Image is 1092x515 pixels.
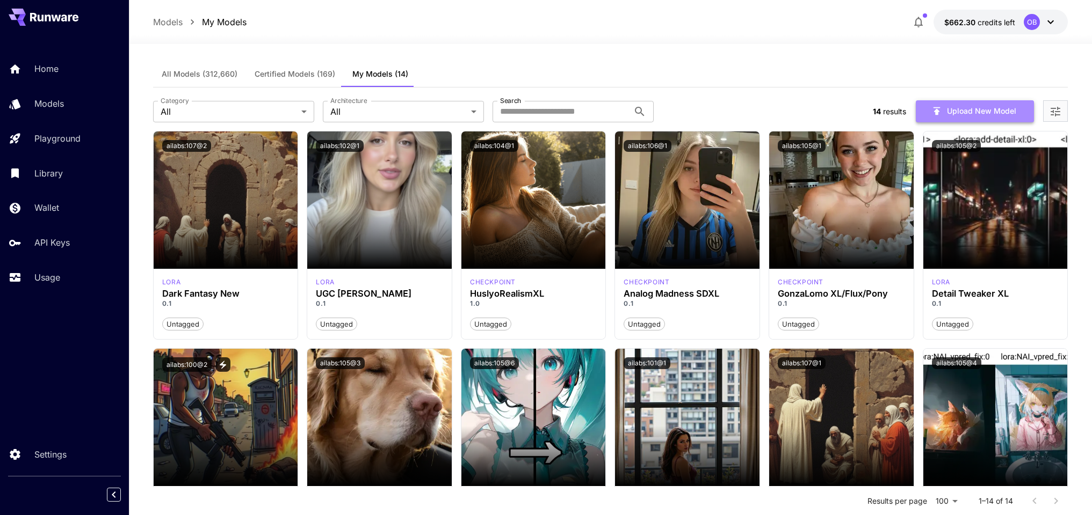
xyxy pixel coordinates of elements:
div: SDXL 1.0 [932,277,950,287]
button: ailabs:105@2 [932,140,981,152]
p: Usage [34,271,60,284]
span: Certified Models (169) [255,69,335,79]
h3: HuslyoRealismXL [470,289,597,299]
p: 0.1 [624,299,751,308]
span: $662.30 [944,18,978,27]
h3: GonzaLomo XL/Flux/Pony [778,289,905,299]
p: 1–14 of 14 [979,496,1013,506]
p: Wallet [34,201,59,214]
h3: Detail Tweaker XL [932,289,1059,299]
button: ailabs:105@1 [778,140,826,152]
span: Untagged [624,319,664,330]
p: lora [316,277,334,287]
div: Collapse sidebar [115,485,129,504]
div: FLUX.1 D [162,277,180,287]
button: Untagged [932,317,973,331]
div: SDXL 1.0 [778,277,823,287]
span: 14 [873,107,881,116]
p: lora [932,277,950,287]
h3: Analog Madness SDXL [624,289,751,299]
nav: breadcrumb [153,16,247,28]
button: Untagged [624,317,665,331]
button: ailabs:104@1 [470,140,518,152]
label: Category [161,96,189,105]
span: Untagged [163,319,203,330]
div: UGC LoRa [316,289,443,299]
h3: UGC [PERSON_NAME] [316,289,443,299]
div: FLUX.1 D [316,277,334,287]
span: All Models (312,660) [162,69,237,79]
p: Home [34,62,59,75]
a: My Models [202,16,247,28]
p: 0.1 [316,299,443,308]
p: lora [162,277,180,287]
button: ailabs:102@1 [316,140,364,152]
button: View trigger words [216,357,230,372]
p: Library [34,167,63,180]
span: results [883,107,906,116]
label: Architecture [330,96,367,105]
div: $662.29568 [944,17,1015,28]
p: checkpoint [470,277,516,287]
div: OB [1024,14,1040,30]
p: Settings [34,448,67,461]
p: checkpoint [624,277,669,287]
span: All [161,105,297,118]
span: Untagged [316,319,357,330]
div: SDXL 1.0 [624,277,669,287]
button: ailabs:107@1 [778,357,826,369]
p: Playground [34,132,81,145]
p: checkpoint [778,277,823,287]
button: ailabs:101@1 [624,357,670,369]
button: ailabs:107@2 [162,140,211,152]
button: Collapse sidebar [107,488,121,502]
button: Untagged [316,317,357,331]
button: $662.29568OB [934,10,1068,34]
button: Untagged [778,317,819,331]
button: Upload New Model [916,100,1034,122]
div: 100 [931,493,961,509]
button: ailabs:105@3 [316,357,365,369]
button: ailabs:100@2 [162,357,212,372]
p: 0.1 [162,299,290,308]
button: ailabs:105@6 [470,357,519,369]
p: API Keys [34,236,70,249]
span: Untagged [932,319,973,330]
span: credits left [978,18,1015,27]
button: Untagged [162,317,204,331]
span: All [330,105,467,118]
span: My Models (14) [352,69,408,79]
button: ailabs:106@1 [624,140,671,152]
p: 0.1 [778,299,905,308]
p: 0.1 [932,299,1059,308]
button: ailabs:105@4 [932,357,981,369]
label: Search [500,96,521,105]
p: Results per page [867,496,927,506]
span: Untagged [778,319,819,330]
p: Models [34,97,64,110]
h3: Dark Fantasy New [162,289,290,299]
a: Models [153,16,183,28]
span: Untagged [471,319,511,330]
button: Untagged [470,317,511,331]
button: Open more filters [1049,105,1062,118]
div: SDXL 1.0 [470,277,516,287]
p: 1.0 [470,299,597,308]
